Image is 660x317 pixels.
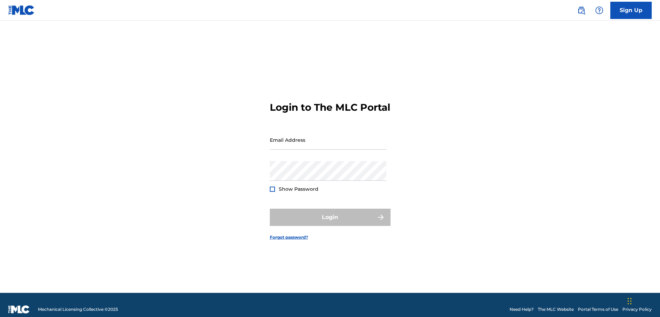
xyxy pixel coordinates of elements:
[279,186,318,192] span: Show Password
[538,306,574,313] a: The MLC Website
[270,234,308,240] a: Forgot password?
[577,6,585,14] img: search
[628,291,632,311] div: Drag
[592,3,606,17] div: Help
[8,305,30,314] img: logo
[578,306,618,313] a: Portal Terms of Use
[270,101,390,113] h3: Login to The MLC Portal
[38,306,118,313] span: Mechanical Licensing Collective © 2025
[595,6,603,14] img: help
[574,3,588,17] a: Public Search
[510,306,534,313] a: Need Help?
[8,5,35,15] img: MLC Logo
[622,306,652,313] a: Privacy Policy
[625,284,660,317] iframe: Chat Widget
[610,2,652,19] a: Sign Up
